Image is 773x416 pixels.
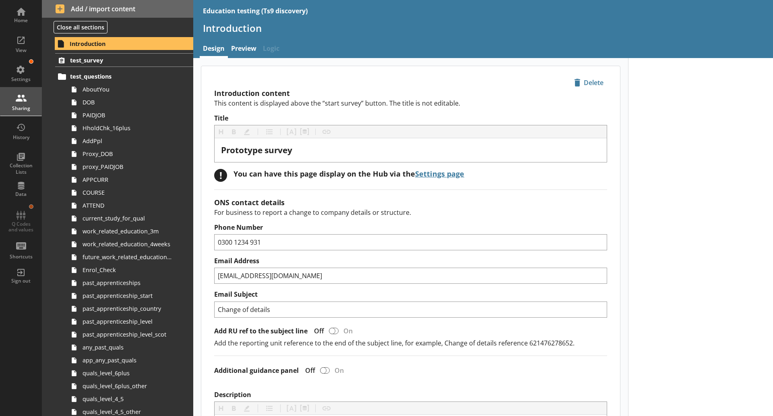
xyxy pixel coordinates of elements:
[214,198,607,207] h2: ONS contact details
[54,21,107,33] button: Close all sections
[83,163,172,171] span: proxy_PAIDJOB
[83,318,172,325] span: past_apprenticeship_level
[83,240,172,248] span: work_related_education_4weeks
[7,162,35,175] div: Collection Lists
[68,289,193,302] a: past_apprenticeship_start
[83,356,172,364] span: app_any_past_quals
[340,327,359,335] div: On
[228,41,260,58] a: Preview
[55,37,193,50] a: Introduction
[83,331,172,338] span: past_apprenticeship_level_scot
[214,257,607,265] label: Email Address
[68,354,193,367] a: app_any_past_quals
[68,302,193,315] a: past_apprenticeship_country
[83,111,172,119] span: PAIDJOB
[68,367,193,380] a: quals_level_6plus
[203,6,308,15] div: Education testing (Ts9 discovery)
[7,254,35,260] div: Shortcuts
[83,189,172,196] span: COURSE
[7,191,35,198] div: Data
[214,99,607,108] p: This content is displayed above the “start survey” button. The title is not editable.
[68,251,193,264] a: future_work_related_education_3m
[68,328,193,341] a: past_apprenticeship_level_scot
[7,105,35,112] div: Sharing
[221,144,292,156] span: Prototype survey
[68,199,193,212] a: ATTEND
[7,134,35,141] div: History
[70,40,169,48] span: Introduction
[70,56,169,64] span: test_survey
[70,73,169,80] span: test_questions
[83,124,172,132] span: HholdChk_16plus
[68,173,193,186] a: APPCURR
[83,85,172,93] span: AboutYou
[83,150,172,158] span: Proxy_DOB
[214,223,607,232] label: Phone Number
[214,88,607,98] h2: Introduction content
[83,202,172,209] span: ATTEND
[83,382,172,390] span: quals_level_6plus_other
[214,290,607,299] label: Email Subject
[331,366,350,375] div: On
[7,17,35,24] div: Home
[68,148,193,160] a: Proxy_DOB
[7,47,35,54] div: View
[83,266,172,274] span: Enrol_Check
[55,53,193,67] a: test_survey
[56,4,180,13] span: Add / import content
[68,122,193,135] a: HholdChk_16plus
[55,70,193,83] a: test_questions
[83,395,172,403] span: quals_level_4_5
[214,208,607,217] p: For business to report a change to company details or structure.
[83,137,172,145] span: AddPpl
[299,366,318,375] div: Off
[83,176,172,183] span: APPCURR
[260,41,283,58] span: Logic
[68,83,193,96] a: AboutYou
[214,391,607,399] label: Description
[308,327,327,335] div: Off
[83,305,172,312] span: past_apprenticeship_country
[203,22,763,34] h1: Introduction
[68,264,193,277] a: Enrol_Check
[68,277,193,289] a: past_apprenticeships
[68,315,193,328] a: past_apprenticeship_level
[415,169,464,179] a: Settings page
[68,212,193,225] a: current_study_for_qual
[83,292,172,300] span: past_apprenticeship_start
[83,343,172,351] span: any_past_quals
[83,369,172,377] span: quals_level_6plus
[83,279,172,287] span: past_apprenticeships
[68,186,193,199] a: COURSE
[83,408,172,416] span: quals_level_4_5_other
[570,76,607,89] button: Delete
[234,169,464,179] div: You can have this page display on the Hub via the
[83,98,172,106] span: DOB
[221,145,600,156] div: Title
[68,160,193,173] a: proxy_PAIDJOB
[83,253,172,261] span: future_work_related_education_3m
[68,380,193,393] a: quals_level_6plus_other
[68,225,193,238] a: work_related_education_3m
[214,169,227,182] div: !
[68,238,193,251] a: work_related_education_4weeks
[214,114,607,123] label: Title
[68,96,193,109] a: DOB
[214,339,607,347] p: Add the reporting unit reference to the end of the subject line, for example, Change of details r...
[214,327,308,335] label: Add RU ref to the subject line
[68,135,193,148] a: AddPpl
[83,227,172,235] span: work_related_education_3m
[68,341,193,354] a: any_past_quals
[83,214,172,222] span: current_study_for_qual
[214,366,299,375] label: Additional guidance panel
[7,278,35,284] div: Sign out
[7,76,35,83] div: Settings
[68,109,193,122] a: PAIDJOB
[68,393,193,406] a: quals_level_4_5
[200,41,228,58] a: Design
